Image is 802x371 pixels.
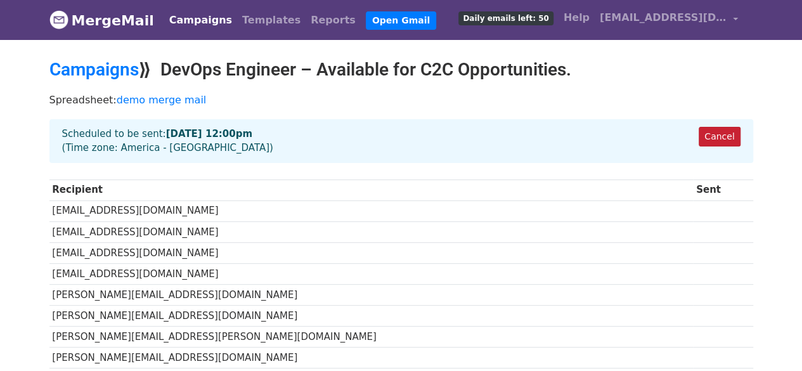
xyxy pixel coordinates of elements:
a: [EMAIL_ADDRESS][DOMAIN_NAME] [595,5,743,35]
a: demo merge mail [117,94,207,106]
a: MergeMail [49,7,154,34]
a: Cancel [699,127,740,146]
a: Open Gmail [366,11,436,30]
a: Campaigns [49,59,139,80]
td: [PERSON_NAME][EMAIL_ADDRESS][PERSON_NAME][DOMAIN_NAME] [49,327,694,348]
p: Spreadsheet: [49,93,753,107]
span: Daily emails left: 50 [458,11,553,25]
iframe: Chat Widget [739,310,802,371]
a: Reports [306,8,361,33]
a: Campaigns [164,8,237,33]
th: Recipient [49,179,694,200]
div: Scheduled to be sent: (Time zone: America - [GEOGRAPHIC_DATA]) [49,119,753,163]
h2: ⟫ DevOps Engineer – Available for C2C Opportunities. [49,59,753,81]
td: [PERSON_NAME][EMAIL_ADDRESS][DOMAIN_NAME] [49,306,694,327]
strong: [DATE] 12:00pm [166,128,252,140]
th: Sent [693,179,753,200]
td: [EMAIL_ADDRESS][DOMAIN_NAME] [49,263,694,284]
a: Daily emails left: 50 [453,5,558,30]
td: [PERSON_NAME][EMAIL_ADDRESS][DOMAIN_NAME] [49,285,694,306]
img: MergeMail logo [49,10,68,29]
td: [EMAIL_ADDRESS][DOMAIN_NAME] [49,221,694,242]
td: [EMAIL_ADDRESS][DOMAIN_NAME] [49,242,694,263]
span: [EMAIL_ADDRESS][DOMAIN_NAME] [600,10,727,25]
td: [EMAIL_ADDRESS][DOMAIN_NAME] [49,200,694,221]
td: [PERSON_NAME][EMAIL_ADDRESS][DOMAIN_NAME] [49,348,694,368]
a: Templates [237,8,306,33]
a: Help [559,5,595,30]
